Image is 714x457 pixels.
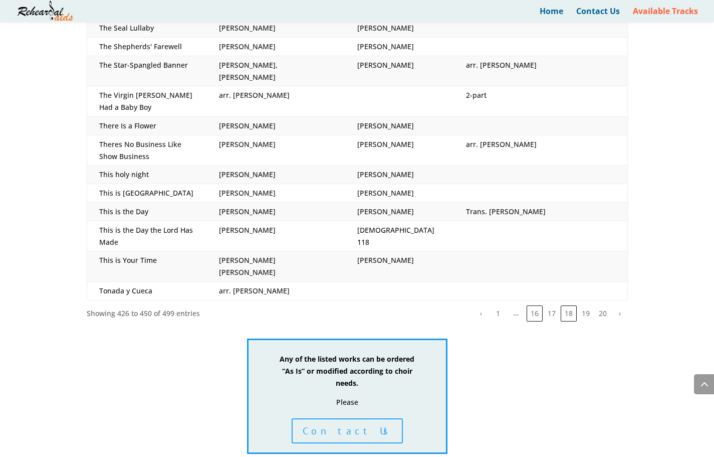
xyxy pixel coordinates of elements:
[345,135,454,166] td: [PERSON_NAME]
[207,19,345,38] td: [PERSON_NAME]
[345,38,454,56] td: [PERSON_NAME]
[576,8,620,22] a: Contact Us
[279,396,416,408] p: Please
[345,56,454,86] td: [PERSON_NAME]
[345,19,454,38] td: [PERSON_NAME]
[87,38,207,56] td: The Shepherds' Farewell
[87,135,207,166] td: Theres No Business Like Show Business
[207,184,345,203] td: [PERSON_NAME]
[454,135,627,166] td: arr. [PERSON_NAME]
[207,86,345,117] td: arr. [PERSON_NAME]
[345,202,454,221] td: [PERSON_NAME]
[578,306,594,322] button: 19
[87,86,207,117] td: The Virgin [PERSON_NAME] Had a Baby Boy
[207,135,345,166] td: [PERSON_NAME]
[207,56,345,86] td: [PERSON_NAME], [PERSON_NAME]
[473,306,489,322] button: Previous
[527,306,543,322] button: 16
[454,86,627,117] td: 2-part
[540,8,563,22] a: Home
[612,306,628,322] button: Next
[87,281,207,300] td: Tonada y Cueca
[207,281,345,300] td: arr. [PERSON_NAME]
[506,308,526,318] span: …
[561,306,577,322] button: 18
[633,8,698,22] a: Available Tracks
[292,418,403,443] a: Contact Us
[345,117,454,135] td: [PERSON_NAME]
[207,251,345,282] td: [PERSON_NAME] [PERSON_NAME]
[87,56,207,86] td: The Star-Spangled Banner
[87,308,200,320] div: Showing 426 to 450 of 499 entries
[207,166,345,184] td: [PERSON_NAME]
[207,202,345,221] td: [PERSON_NAME]
[595,306,611,322] button: 20
[472,306,628,322] nav: pagination
[345,221,454,251] td: [DEMOGRAPHIC_DATA] 118
[345,184,454,203] td: [PERSON_NAME]
[87,221,207,251] td: This is the Day the Lord Has Made
[345,166,454,184] td: [PERSON_NAME]
[87,117,207,135] td: There Is a Flower
[454,56,627,86] td: arr. [PERSON_NAME]
[87,19,207,38] td: The Seal Lullaby
[87,166,207,184] td: This holy night
[345,251,454,282] td: [PERSON_NAME]
[207,38,345,56] td: [PERSON_NAME]
[87,184,207,203] td: This is [GEOGRAPHIC_DATA]
[490,306,506,322] button: 1
[280,354,414,388] strong: Any of the listed works can be ordered “As Is” or modified according to choir needs.
[87,202,207,221] td: This is the Day
[207,117,345,135] td: [PERSON_NAME]
[544,306,560,322] button: 17
[454,202,627,221] td: Trans. [PERSON_NAME]
[87,251,207,282] td: This is Your Time
[207,221,345,251] td: [PERSON_NAME]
